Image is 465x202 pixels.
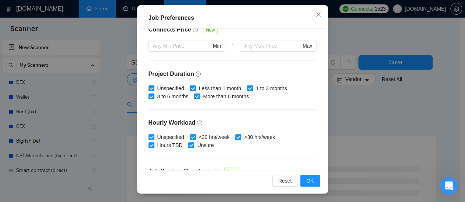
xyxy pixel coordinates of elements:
span: Max [303,42,312,50]
span: Min [213,42,221,50]
img: logo [15,14,26,26]
input: Any Max Price [244,42,301,50]
button: Поиск по статьям [11,141,136,156]
span: >30 hrs/week [241,133,278,141]
span: OK [306,177,314,185]
h4: Project Duration [149,70,317,78]
img: Profile image for Viktor [107,12,121,26]
div: Отправить сообщениеОбычно мы отвечаем в течение менее минуты [7,99,140,134]
span: question-circle [197,120,203,126]
span: Hours TBD [154,141,186,149]
span: Unsure [194,141,217,149]
img: Profile image for Mariia [79,12,93,26]
button: Close [308,5,328,25]
span: Unspecified [154,133,187,141]
iframe: Intercom live chat [440,177,458,195]
div: Обычно мы отвечаем в течение менее минуты [15,113,123,128]
div: Отправить сообщение [15,105,123,113]
div: Закрыть [126,12,140,25]
div: ✅ How To: Connect your agency to [DOMAIN_NAME] [11,159,136,180]
span: Поиск по статьям [15,145,67,153]
input: Any Min Price [153,42,211,50]
span: Less than 1 month [196,84,244,92]
div: ✅ How To: Connect your agency to [DOMAIN_NAME] [15,162,123,177]
span: close [315,12,321,18]
span: More than 6 months [200,92,252,100]
span: 3 to 6 months [154,92,192,100]
p: Здравствуйте! 👋 [15,52,132,65]
span: question-circle [214,168,220,174]
h4: Hourly Workload [149,118,317,127]
button: Reset [272,175,298,187]
h4: Connects Price [149,25,191,34]
span: Unspecified [154,84,187,92]
span: New [203,26,218,34]
p: Чем мы можем помочь? [15,65,132,89]
span: Reset [278,177,292,185]
span: 1 to 3 months [253,84,290,92]
div: - [225,40,239,60]
button: OK [300,175,319,187]
span: question-circle [193,27,198,33]
span: <30 hrs/week [196,133,233,141]
span: question-circle [196,71,201,77]
div: Job Preferences [149,14,317,22]
span: New [224,168,239,176]
img: Profile image for Nazar [93,12,107,26]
